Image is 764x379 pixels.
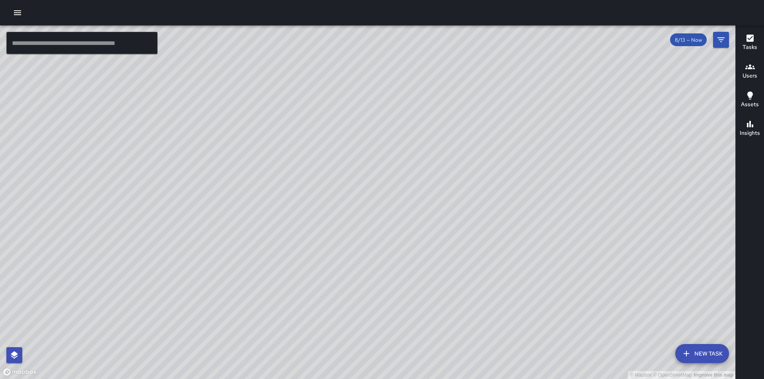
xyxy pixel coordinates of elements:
span: 8/13 — Now [670,37,707,43]
button: New Task [675,344,729,363]
h6: Tasks [743,43,757,52]
button: Assets [736,86,764,115]
button: Users [736,57,764,86]
h6: Insights [740,129,760,138]
button: Filters [713,32,729,48]
button: Insights [736,115,764,143]
h6: Assets [741,100,759,109]
button: Tasks [736,29,764,57]
h6: Users [743,72,757,80]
